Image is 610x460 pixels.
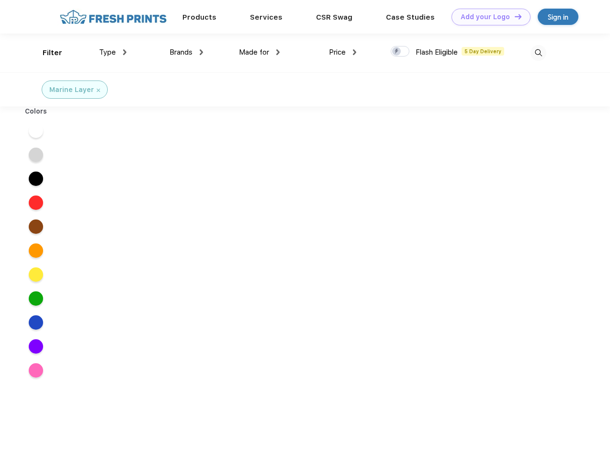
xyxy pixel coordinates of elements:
[182,13,216,22] a: Products
[97,89,100,92] img: filter_cancel.svg
[250,13,282,22] a: Services
[461,13,510,21] div: Add your Logo
[329,48,346,57] span: Price
[515,14,521,19] img: DT
[531,45,546,61] img: desktop_search.svg
[548,11,568,23] div: Sign in
[462,47,504,56] span: 5 Day Delivery
[49,85,94,95] div: Marine Layer
[538,9,578,25] a: Sign in
[416,48,458,57] span: Flash Eligible
[99,48,116,57] span: Type
[169,48,192,57] span: Brands
[123,49,126,55] img: dropdown.png
[353,49,356,55] img: dropdown.png
[316,13,352,22] a: CSR Swag
[43,47,62,58] div: Filter
[276,49,280,55] img: dropdown.png
[200,49,203,55] img: dropdown.png
[239,48,269,57] span: Made for
[18,106,55,116] div: Colors
[57,9,169,25] img: fo%20logo%202.webp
